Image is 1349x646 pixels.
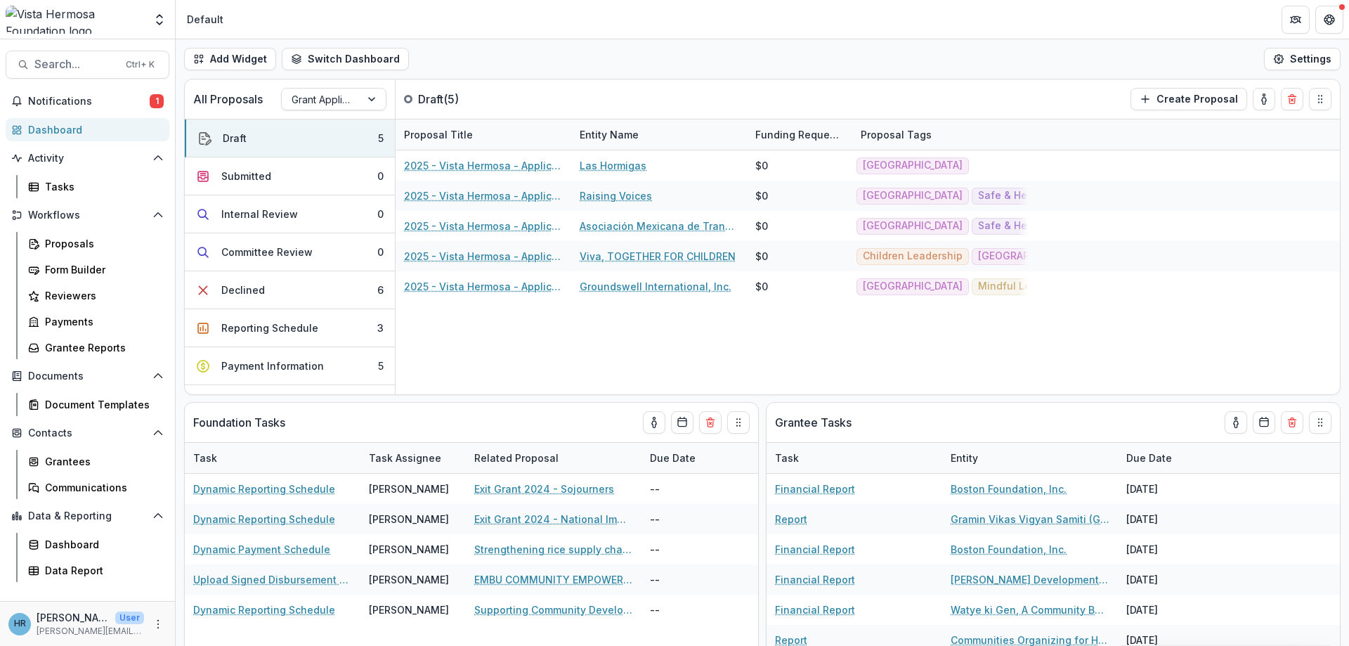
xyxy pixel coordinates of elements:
button: Calendar [671,411,693,434]
div: [DATE] [1118,534,1223,564]
button: Drag [727,411,750,434]
div: Entity Name [571,127,647,142]
div: Form Builder [45,262,158,277]
a: Financial Report [775,602,855,617]
button: Delete card [1281,88,1303,110]
span: [GEOGRAPHIC_DATA] [863,280,963,292]
div: Dashboard [45,537,158,552]
a: Dynamic Payment Schedule [193,542,330,557]
div: Due Date [1118,443,1223,473]
span: Data & Reporting [28,510,147,522]
div: Task Assignee [360,443,466,473]
button: Open entity switcher [150,6,169,34]
button: Drag [1309,411,1331,434]
a: 2025 - Vista Hermosa - Application [404,249,563,264]
p: Foundation Tasks [193,414,285,431]
span: [GEOGRAPHIC_DATA] [863,220,963,232]
div: [PERSON_NAME] [369,512,449,527]
p: [PERSON_NAME] [37,610,110,625]
div: Task [767,451,807,465]
a: Exit Grant 2024 - National Immigration Forum [474,512,633,527]
div: [PERSON_NAME] [369,572,449,587]
button: Switch Dashboard [282,48,409,70]
div: Entity [942,443,1118,473]
div: Proposals [45,236,158,251]
button: Open Workflows [6,204,169,226]
span: Search... [34,58,117,71]
button: Committee Review0 [185,233,395,271]
a: Financial Report [775,542,855,557]
div: Entity [942,451,986,465]
div: Task [767,443,942,473]
a: Tasks [22,175,169,198]
span: [GEOGRAPHIC_DATA] [863,190,963,202]
div: Proposal Tags [852,119,1028,150]
a: Reviewers [22,284,169,307]
span: Contacts [28,427,147,439]
div: $0 [755,249,768,264]
button: Create Proposal [1130,88,1247,110]
div: -- [641,534,747,564]
div: Payment Information [221,358,324,373]
button: Reporting Schedule3 [185,309,395,347]
div: Payments [45,314,158,329]
div: 0 [377,245,384,259]
div: Due Date [641,443,747,473]
div: Draft [223,131,247,146]
div: Task [185,443,360,473]
a: Document Templates [22,393,169,416]
a: Dashboard [6,118,169,141]
div: Hannah Roosendaal [14,619,26,628]
div: Task Assignee [360,451,450,465]
a: Boston Foundation, Inc. [951,482,1067,496]
div: 6 [377,283,384,297]
a: Raising Voices [580,188,652,203]
span: Documents [28,370,147,382]
button: Calendar [1253,411,1275,434]
div: Data Report [45,563,158,578]
a: Las Hormigas [580,158,646,173]
div: [PERSON_NAME] [369,482,449,496]
a: Grantee Reports [22,336,169,359]
div: Ctrl + K [123,57,157,72]
p: Draft ( 5 ) [418,91,523,108]
a: Boston Foundation, Inc. [951,542,1067,557]
a: 2025 - Vista Hermosa - Application [404,219,563,233]
button: toggle-assigned-to-me [643,411,665,434]
a: Financial Report [775,572,855,587]
a: Data Report [22,559,169,582]
a: Dynamic Reporting Schedule [193,482,335,496]
span: Workflows [28,209,147,221]
span: Mindful Leadership [978,280,1074,292]
div: Declined [221,283,265,297]
div: Funding Requested [747,127,852,142]
div: Proposal Tags [852,127,940,142]
p: All Proposals [193,91,263,108]
button: Internal Review0 [185,195,395,233]
button: toggle-assigned-to-me [1253,88,1275,110]
button: Open Data & Reporting [6,505,169,527]
div: Submitted [221,169,271,183]
a: Viva, TOGETHER FOR CHILDREN [580,249,736,264]
a: Asociación Mexicana de Transformación Rural y Urbana A.C (Amextra, Inc.) [580,219,738,233]
button: Open Contacts [6,422,169,444]
span: Activity [28,153,147,164]
div: Communications [45,480,158,495]
div: [PERSON_NAME] [369,602,449,617]
span: Children Leadership [863,250,963,262]
button: Payment Information5 [185,347,395,385]
div: Grantee Reports [45,340,158,355]
div: Entity Name [571,119,747,150]
div: Internal Review [221,207,298,221]
a: EMBU COMMUNITY EMPOWERMENT PROJECT (BRIDGE) - Improving the lives of people in addictions and the... [474,572,633,587]
a: Financial Report [775,482,855,496]
nav: breadcrumb [181,9,229,30]
div: 5 [378,358,384,373]
div: Committee Review [221,245,313,259]
span: [GEOGRAPHIC_DATA] [978,250,1078,262]
div: Tasks [45,179,158,194]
